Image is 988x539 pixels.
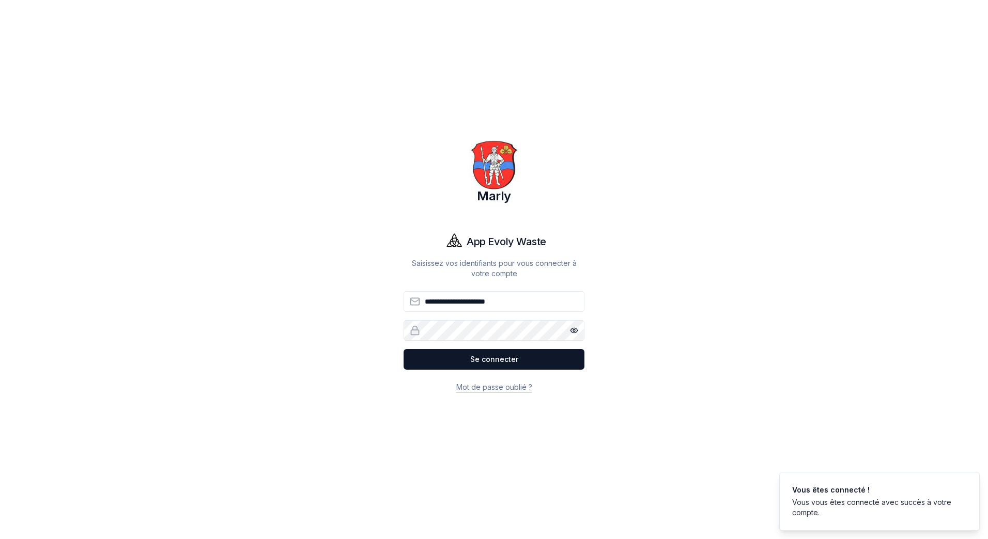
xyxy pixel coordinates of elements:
[456,383,532,391] a: Mot de passe oublié ?
[404,188,584,204] h1: Marly
[404,349,584,370] button: Se connecter
[467,234,546,249] h1: App Evoly Waste
[442,229,467,254] img: Evoly Logo
[404,258,584,279] p: Saisissez vos identifiants pour vous connecter à votre compte
[792,485,963,495] div: Vous êtes connecté !
[792,497,963,518] div: Vous vous êtes connecté avec succès à votre compte.
[469,140,519,190] img: Marly Logo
